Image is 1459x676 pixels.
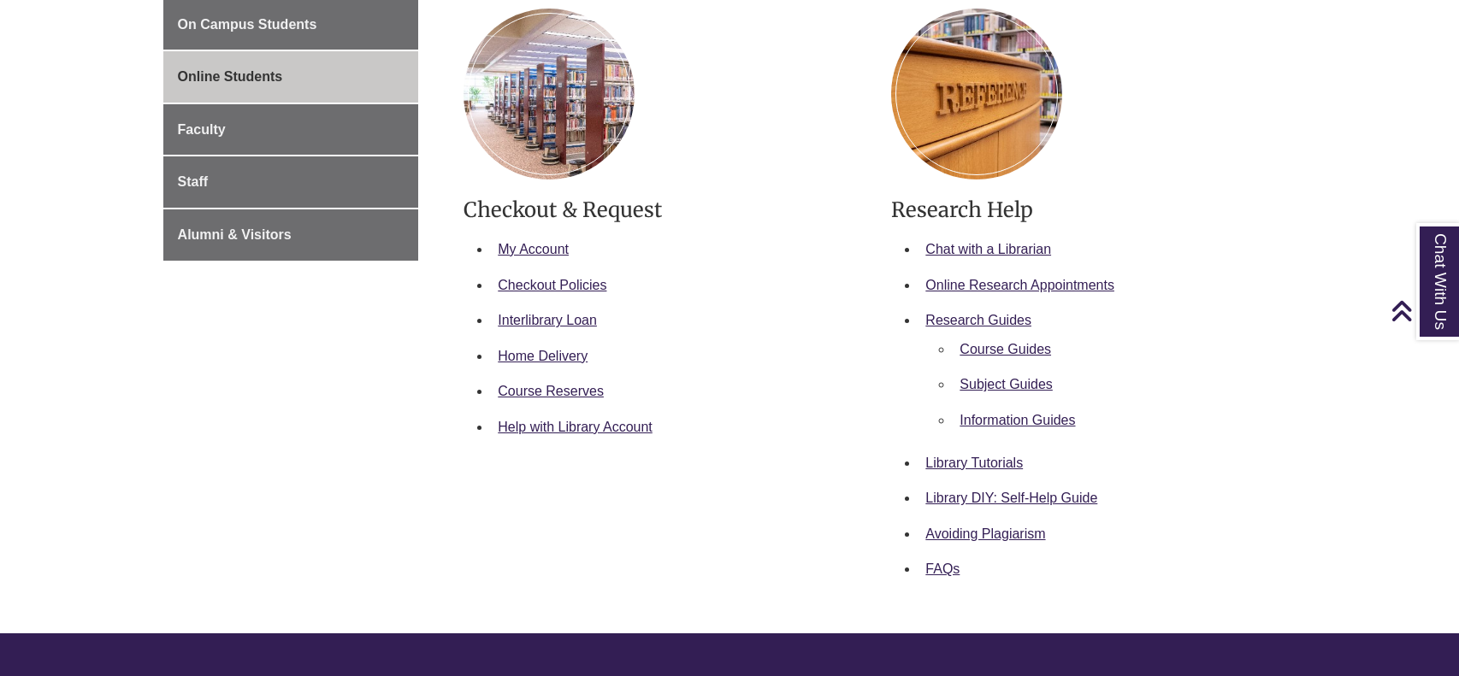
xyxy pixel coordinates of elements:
a: Staff [163,156,419,208]
a: Help with Library Account [498,420,653,434]
a: Home Delivery [498,349,588,363]
a: Library DIY: Self-Help Guide [925,491,1097,505]
a: Research Guides [925,313,1031,327]
a: Online Research Appointments [925,278,1114,292]
a: Chat with a Librarian [925,242,1051,256]
a: Information Guides [960,413,1075,427]
a: Checkout Policies [498,278,606,292]
a: Course Guides [960,342,1051,356]
a: Online Students [163,51,419,103]
h3: Checkout & Request [464,197,865,223]
a: Faculty [163,104,419,156]
a: Alumni & Visitors [163,209,419,261]
a: FAQs [925,561,960,576]
h3: Research Help [891,197,1293,223]
a: Interlibrary Loan [498,313,597,327]
a: Avoiding Plagiarism [925,526,1045,541]
a: Back to Top [1391,299,1455,322]
a: My Account [498,242,569,256]
a: Course Reserves [498,384,604,398]
a: Library Tutorials [925,456,1023,470]
a: Subject Guides [960,377,1053,391]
